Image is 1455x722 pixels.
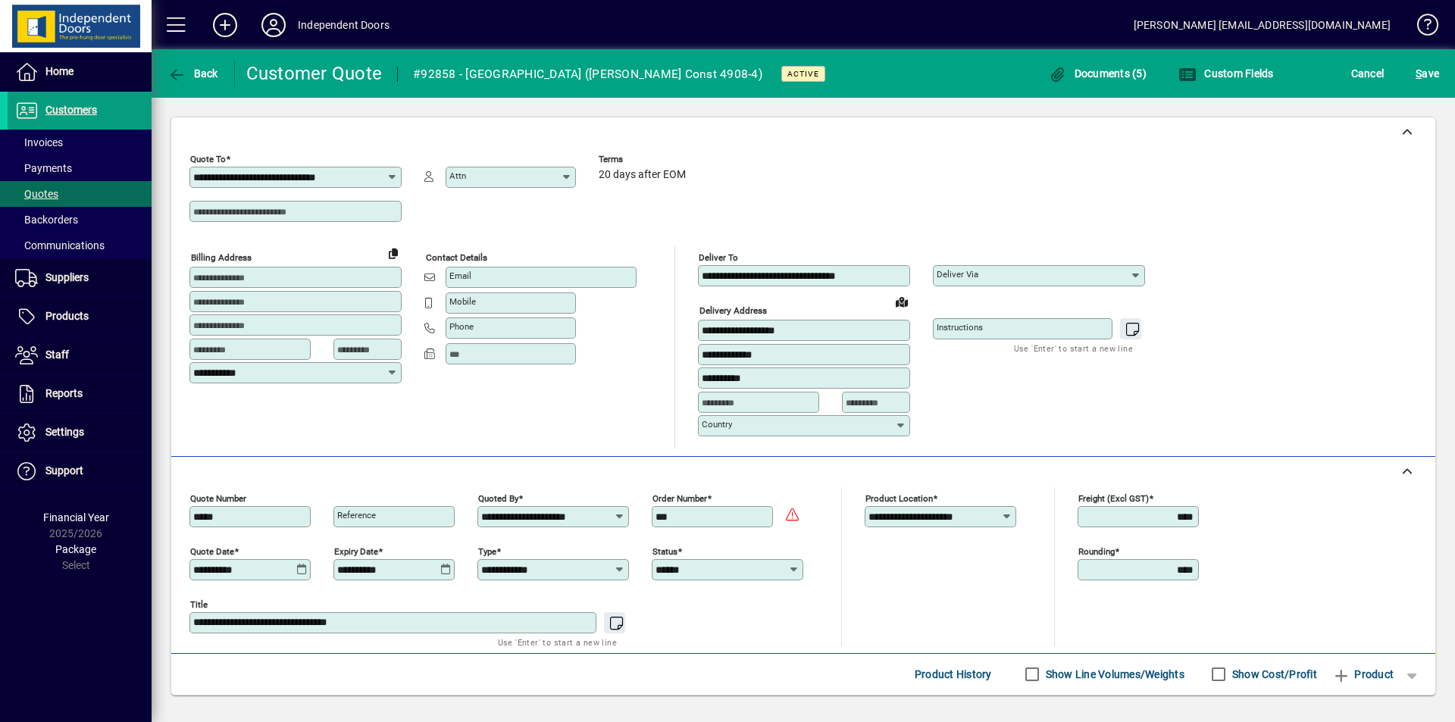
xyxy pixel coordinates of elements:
span: Customers [45,104,97,116]
span: Backorders [15,214,78,226]
div: Independent Doors [298,13,390,37]
mat-label: Expiry date [334,545,378,556]
mat-label: Order number [652,492,707,503]
mat-label: Quote date [190,545,234,556]
mat-label: Quote To [190,154,226,164]
a: Home [8,53,152,91]
a: Settings [8,414,152,452]
mat-label: Country [702,419,732,430]
mat-label: Title [190,599,208,609]
mat-label: Product location [865,492,933,503]
mat-label: Rounding [1078,545,1115,556]
a: Communications [8,233,152,258]
span: ave [1416,61,1439,86]
span: Settings [45,426,84,438]
a: Suppliers [8,259,152,297]
mat-label: Reference [337,510,376,520]
button: Save [1412,60,1443,87]
span: Product History [915,662,992,686]
button: Product [1325,661,1401,688]
app-page-header-button: Back [152,60,235,87]
span: Documents (5) [1048,67,1147,80]
span: Payments [15,162,72,174]
mat-label: Freight (excl GST) [1078,492,1149,503]
span: Staff [45,348,69,361]
span: Communications [15,239,105,252]
span: Package [55,543,96,555]
div: Customer Quote [246,61,383,86]
button: Documents (5) [1044,60,1150,87]
span: Reports [45,387,83,399]
button: Back [164,60,222,87]
mat-label: Phone [449,321,474,332]
span: Product [1332,662,1394,686]
a: Staff [8,336,152,374]
span: Products [45,310,89,322]
mat-label: Attn [449,170,466,181]
a: Knowledge Base [1406,3,1436,52]
span: Cancel [1351,61,1385,86]
a: Support [8,452,152,490]
mat-label: Deliver via [937,269,978,280]
a: Payments [8,155,152,181]
span: Active [787,69,819,79]
label: Show Line Volumes/Weights [1043,667,1184,682]
button: Product History [909,661,998,688]
span: Suppliers [45,271,89,283]
button: Copy to Delivery address [381,241,405,265]
label: Show Cost/Profit [1229,667,1317,682]
mat-label: Email [449,270,471,281]
a: Quotes [8,181,152,207]
button: Profile [249,11,298,39]
span: Custom Fields [1178,67,1274,80]
mat-label: Mobile [449,296,476,307]
div: #92858 - [GEOGRAPHIC_DATA] ([PERSON_NAME] Const 4908-4) [413,62,762,86]
a: Backorders [8,207,152,233]
a: Reports [8,375,152,413]
button: Add [201,11,249,39]
span: 20 days after EOM [599,169,686,181]
mat-label: Status [652,545,677,556]
span: Support [45,464,83,477]
mat-label: Deliver To [699,252,738,263]
span: Quotes [15,188,58,200]
div: [PERSON_NAME] [EMAIL_ADDRESS][DOMAIN_NAME] [1134,13,1391,37]
mat-label: Instructions [937,322,983,333]
a: View on map [890,289,914,314]
mat-hint: Use 'Enter' to start a new line [498,633,617,651]
mat-label: Quoted by [478,492,518,503]
span: S [1416,67,1422,80]
span: Invoices [15,136,63,148]
span: Terms [599,155,690,164]
button: Custom Fields [1175,60,1278,87]
a: Products [8,298,152,336]
span: Financial Year [43,511,109,524]
span: Home [45,65,74,77]
button: Cancel [1347,60,1388,87]
mat-label: Quote number [190,492,246,503]
a: Invoices [8,130,152,155]
mat-hint: Use 'Enter' to start a new line [1014,339,1133,357]
span: Back [167,67,218,80]
mat-label: Type [478,545,496,556]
